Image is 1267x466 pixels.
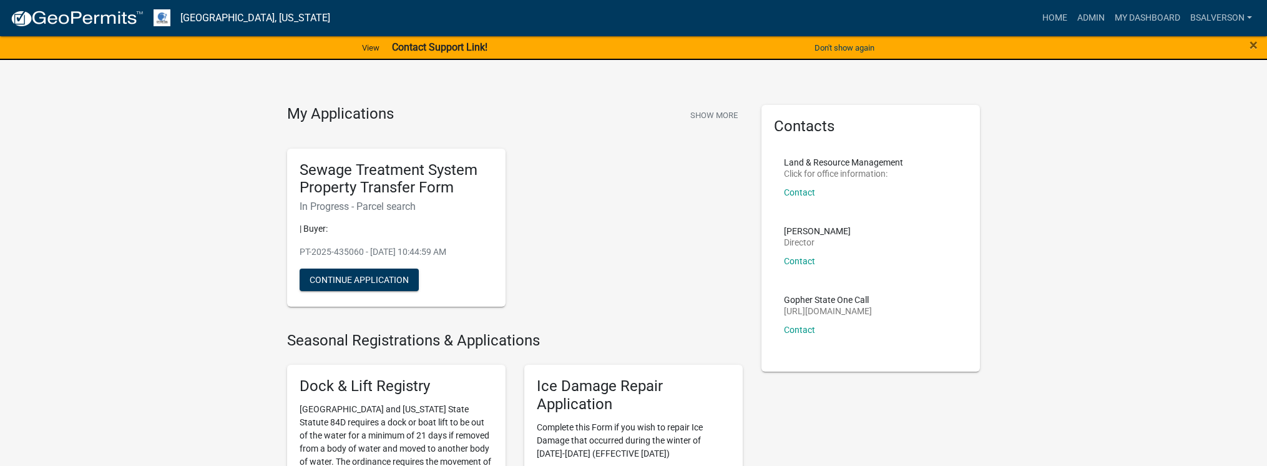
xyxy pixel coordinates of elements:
h5: Dock & Lift Registry [300,377,493,395]
a: Admin [1072,6,1110,30]
button: Close [1250,37,1258,52]
span: × [1250,36,1258,54]
p: [PERSON_NAME] [784,227,851,235]
a: Contact [784,187,815,197]
p: | Buyer: [300,222,493,235]
button: Don't show again [810,37,879,58]
p: Complete this Form if you wish to repair Ice Damage that occurred during the winter of [DATE]-[DA... [537,421,730,460]
p: Land & Resource Management [784,158,903,167]
p: Gopher State One Call [784,295,872,304]
a: View [357,37,384,58]
p: Click for office information: [784,169,903,178]
a: BSALVERSON [1185,6,1257,30]
a: My Dashboard [1110,6,1185,30]
h6: In Progress - Parcel search [300,201,493,212]
h5: Ice Damage Repair Application [537,377,730,414]
button: Continue Application [300,269,419,291]
a: Home [1037,6,1072,30]
p: Director [784,238,851,247]
h4: My Applications [287,105,394,124]
a: Contact [784,256,815,266]
p: PT-2025-435060 - [DATE] 10:44:59 AM [300,245,493,259]
h5: Sewage Treatment System Property Transfer Form [300,161,493,197]
img: Otter Tail County, Minnesota [154,9,170,26]
a: Contact [784,325,815,335]
strong: Contact Support Link! [392,41,487,53]
a: [GEOGRAPHIC_DATA], [US_STATE] [180,7,330,29]
h4: Seasonal Registrations & Applications [287,332,743,350]
button: Show More [685,105,743,126]
p: [URL][DOMAIN_NAME] [784,307,872,315]
h5: Contacts [774,117,967,136]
